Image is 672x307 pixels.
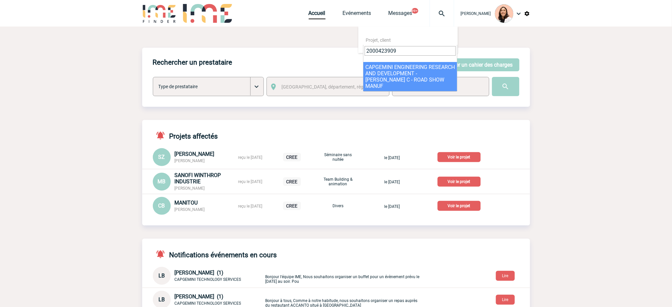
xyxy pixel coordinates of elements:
[155,131,169,140] img: notifications-active-24-px-r.png
[158,296,165,303] span: LB
[142,4,177,23] img: IME-Finder
[438,201,481,211] p: Voir le projet
[175,158,205,163] span: [PERSON_NAME]
[438,152,481,162] p: Voir le projet
[238,204,263,209] span: reçu le [DATE]
[363,62,457,91] li: CAPGEMINI ENGINEERING RESEARCH AND DEVELOPMENT - [PERSON_NAME] C - ROAD SHOW MANUF
[238,179,263,184] span: reçu le [DATE]
[158,154,165,160] span: SZ
[153,267,264,285] div: Conversation privée : Client - Agence
[175,151,214,157] span: [PERSON_NAME]
[366,37,391,43] span: Projet, client
[281,84,374,90] span: [GEOGRAPHIC_DATA], département, région...
[412,8,418,14] button: 99+
[175,172,221,185] span: SANOFI WINTHROP INDUSTRIE
[175,277,241,282] span: CAPGEMINI TECHNOLOGY SERVICES
[153,249,277,259] h4: Notifications événements en cours
[158,203,165,209] span: CB
[438,177,481,187] p: Voir le projet
[491,272,520,278] a: Lire
[322,153,355,162] p: Séminaire sans nuitée
[266,268,421,284] p: Bonjour l'équipe IME, Nous souhaitons organiser un buffet pour un évènement prévu le [DATE] au so...
[175,186,205,191] span: [PERSON_NAME]
[322,204,355,208] p: Divers
[155,249,169,259] img: notifications-active-24-px-r.png
[153,296,421,302] a: LB [PERSON_NAME] (1) CAPGEMINI TECHNOLOGY SERVICES Bonjour à tous, Comme à notre habitude, nous s...
[438,153,483,160] a: Voir le projet
[153,58,232,66] h4: Rechercher un prestataire
[343,10,371,19] a: Evénements
[175,207,205,212] span: [PERSON_NAME]
[158,178,166,185] span: MB
[492,77,519,96] input: Submit
[496,271,515,281] button: Lire
[384,180,400,184] span: le [DATE]
[175,293,224,300] span: [PERSON_NAME] (1)
[495,4,514,23] img: 129834-0.png
[384,155,400,160] span: le [DATE]
[153,272,421,278] a: LB [PERSON_NAME] (1) CAPGEMINI TECHNOLOGY SERVICES Bonjour l'équipe IME, Nous souhaitons organise...
[283,202,301,210] p: CREE
[461,11,491,16] span: [PERSON_NAME]
[153,131,218,140] h4: Projets affectés
[438,202,483,209] a: Voir le projet
[309,10,326,19] a: Accueil
[283,153,301,161] p: CREE
[384,204,400,209] span: le [DATE]
[283,177,301,186] p: CREE
[438,178,483,184] a: Voir le projet
[496,295,515,305] button: Lire
[238,155,263,160] span: reçu le [DATE]
[175,270,224,276] span: [PERSON_NAME] (1)
[322,177,355,186] p: Team Building & animation
[175,301,241,306] span: CAPGEMINI TECHNOLOGY SERVICES
[389,10,412,19] a: Messages
[175,200,198,206] span: MANITOU
[491,296,520,302] a: Lire
[158,273,165,279] span: LB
